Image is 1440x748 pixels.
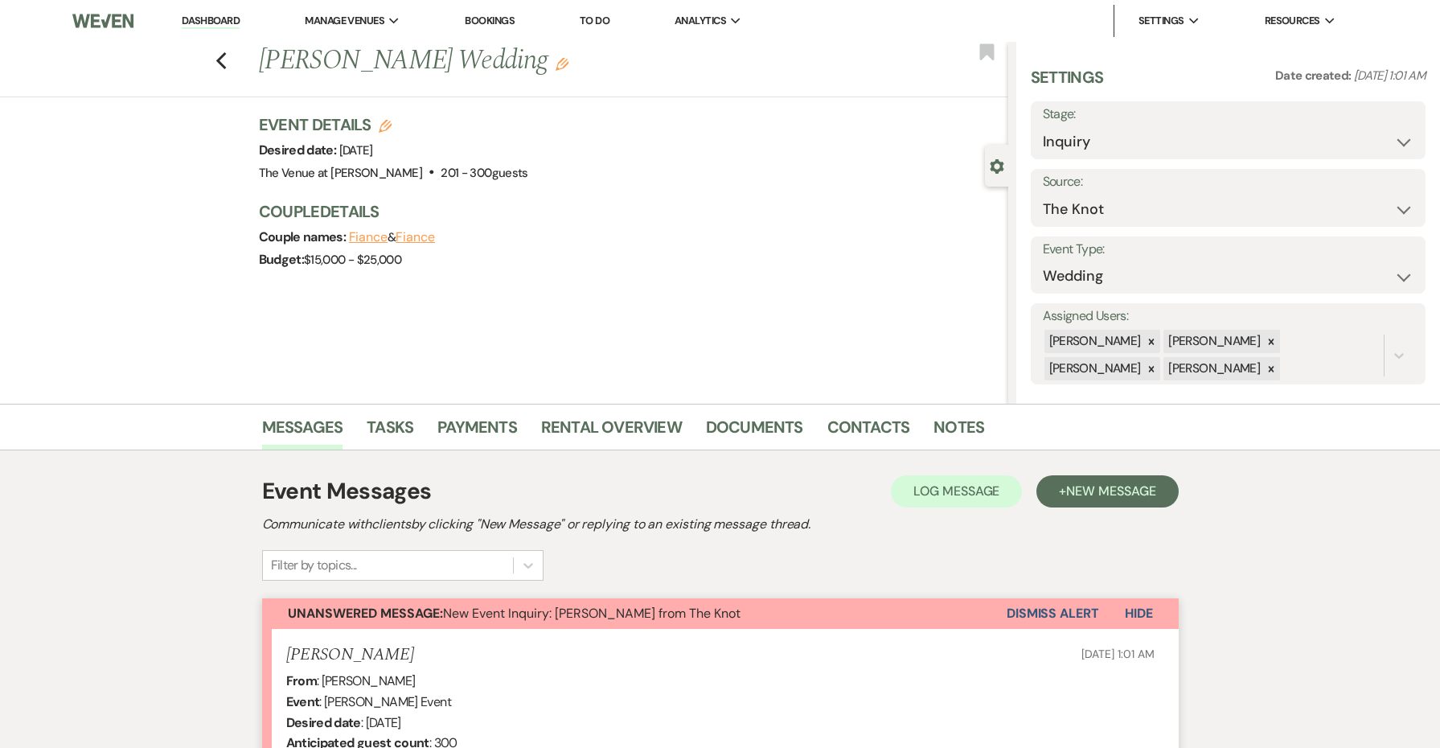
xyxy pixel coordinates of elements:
[286,645,414,665] h5: [PERSON_NAME]
[1138,13,1184,29] span: Settings
[367,414,413,450] a: Tasks
[675,13,726,29] span: Analytics
[262,598,1007,629] button: Unanswered Message:New Event Inquiry: [PERSON_NAME] from The Knot
[305,13,384,29] span: Manage Venues
[259,251,305,268] span: Budget:
[182,14,240,29] a: Dashboard
[1163,330,1262,353] div: [PERSON_NAME]
[262,414,343,450] a: Messages
[259,228,349,245] span: Couple names:
[1043,171,1413,194] label: Source:
[1007,598,1099,629] button: Dismiss Alert
[541,414,682,450] a: Rental Overview
[259,142,339,158] span: Desired date:
[259,200,992,223] h3: Couple Details
[1275,68,1354,84] span: Date created:
[1031,66,1104,101] h3: Settings
[259,42,852,80] h1: [PERSON_NAME] Wedding
[933,414,984,450] a: Notes
[339,142,373,158] span: [DATE]
[1044,330,1143,353] div: [PERSON_NAME]
[396,231,435,244] button: Fiance
[262,515,1179,534] h2: Communicate with clients by clicking "New Message" or replying to an existing message thread.
[1044,357,1143,380] div: [PERSON_NAME]
[288,605,741,622] span: New Event Inquiry: [PERSON_NAME] from The Knot
[1066,483,1155,499] span: New Message
[1043,238,1413,261] label: Event Type:
[1125,605,1153,622] span: Hide
[286,714,361,731] b: Desired date
[286,672,317,689] b: From
[437,414,517,450] a: Payments
[891,475,1022,508] button: Log Message
[1163,357,1262,380] div: [PERSON_NAME]
[72,4,133,38] img: Weven Logo
[580,14,609,27] a: To Do
[441,165,527,181] span: 201 - 300 guests
[259,113,528,136] h3: Event Details
[465,14,515,27] a: Bookings
[349,231,388,244] button: Fiance
[288,605,443,622] strong: Unanswered Message:
[1043,103,1413,126] label: Stage:
[1036,475,1178,508] button: +New Message
[913,483,999,499] span: Log Message
[1354,68,1426,84] span: [DATE] 1:01 AM
[286,693,320,710] b: Event
[1099,598,1179,629] button: Hide
[556,56,568,71] button: Edit
[304,252,401,268] span: $15,000 - $25,000
[1265,13,1320,29] span: Resources
[990,158,1004,173] button: Close lead details
[349,229,435,245] span: &
[271,556,357,575] div: Filter by topics...
[1081,647,1154,661] span: [DATE] 1:01 AM
[706,414,803,450] a: Documents
[1043,305,1413,328] label: Assigned Users:
[259,165,422,181] span: The Venue at [PERSON_NAME]
[827,414,910,450] a: Contacts
[262,475,432,508] h1: Event Messages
